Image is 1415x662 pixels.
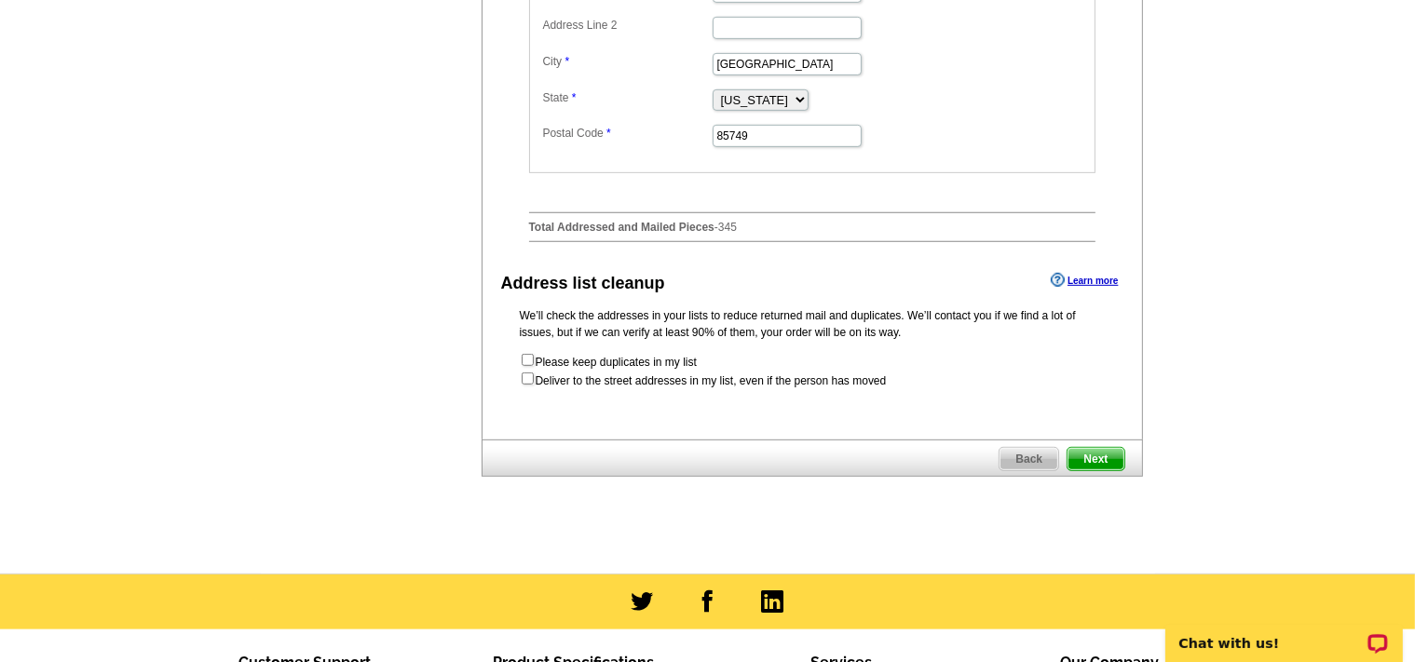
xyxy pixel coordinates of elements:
[501,271,665,296] div: Address list cleanup
[543,125,711,142] label: Postal Code
[999,447,1059,471] a: Back
[543,17,711,34] label: Address Line 2
[529,221,714,234] strong: Total Addressed and Mailed Pieces
[1153,603,1415,662] iframe: LiveChat chat widget
[1051,273,1118,288] a: Learn more
[1000,448,1058,470] span: Back
[543,53,711,70] label: City
[520,352,1105,389] form: Please keep duplicates in my list Deliver to the street addresses in my list, even if the person ...
[543,89,711,106] label: State
[718,221,737,234] span: 345
[1068,448,1123,470] span: Next
[520,307,1105,341] p: We’ll check the addresses in your lists to reduce returned mail and duplicates. We’ll contact you...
